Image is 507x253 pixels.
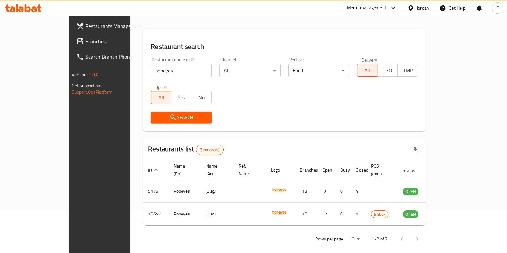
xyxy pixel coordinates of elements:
[361,57,377,62] label: Delivery
[347,234,362,244] div: Rows per page:
[169,203,201,225] td: Popeyes
[89,71,98,79] span: 1.0.0
[357,64,377,77] button: All
[295,180,317,203] td: 13
[271,205,287,221] img: Popeyes
[403,188,418,195] span: OPEN
[72,88,113,96] a: Support.OpsPlatform
[191,91,212,104] button: No
[201,180,233,203] td: بوبايز
[71,18,153,34] a: Restaurants Management
[174,162,193,178] span: Name (En)
[351,180,366,203] td: 4
[71,34,153,49] a: Branches
[143,203,169,225] td: 19647
[143,160,453,225] table: enhanced table
[72,81,101,90] span: Get support on:
[317,160,335,180] th: Open
[151,64,212,77] input: Search for restaurant name or ID..
[403,211,418,218] span: OPEN
[371,211,388,218] span: Ishbek
[295,203,317,225] td: 19
[408,142,423,157] div: Export file
[317,203,335,225] td: 17
[288,64,349,77] div: Food
[417,4,429,12] div: Jordan
[155,85,167,89] label: Upsell
[317,180,335,203] td: 0
[335,180,351,203] td: 0
[85,22,148,30] span: Restaurants Management
[143,180,169,203] td: 5178
[377,64,398,77] button: TGO
[351,203,366,225] td: 1
[219,64,280,77] div: All
[372,235,388,243] p: 1-2 of 2
[266,160,295,180] th: Logo
[403,210,418,218] div: OPEN
[239,162,258,178] span: Ref. Name
[351,160,366,180] th: Closed
[169,180,201,203] td: Popeyes
[151,42,418,52] h2: Restaurant search
[206,162,226,178] span: Name (Ar)
[271,182,287,198] img: Popeyes
[72,71,88,79] span: Version:
[380,66,395,75] span: TGO
[196,147,224,153] span: 2 record(s)
[151,91,171,104] button: All
[403,166,424,174] span: Status
[201,203,233,225] td: بوبايز
[148,144,224,155] h2: Restaurants list
[71,49,153,64] a: Search Branch Phone
[371,162,390,178] span: POS group
[347,4,386,12] div: Menu-management
[400,66,415,75] span: TMP
[397,64,418,77] button: TMP
[154,93,169,102] span: All
[148,166,160,174] span: ID
[174,93,189,102] span: Yes
[151,112,212,123] button: Search
[335,203,351,225] td: 0
[194,93,209,102] span: No
[171,91,191,104] button: Yes
[496,4,498,12] span: F
[196,145,224,155] div: Total records count
[295,160,317,180] th: Branches
[85,38,148,45] span: Branches
[156,114,207,122] span: Search
[335,160,351,180] th: Busy
[85,53,148,61] span: Search Branch Phone
[360,66,375,75] span: All
[315,235,344,243] p: Rows per page:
